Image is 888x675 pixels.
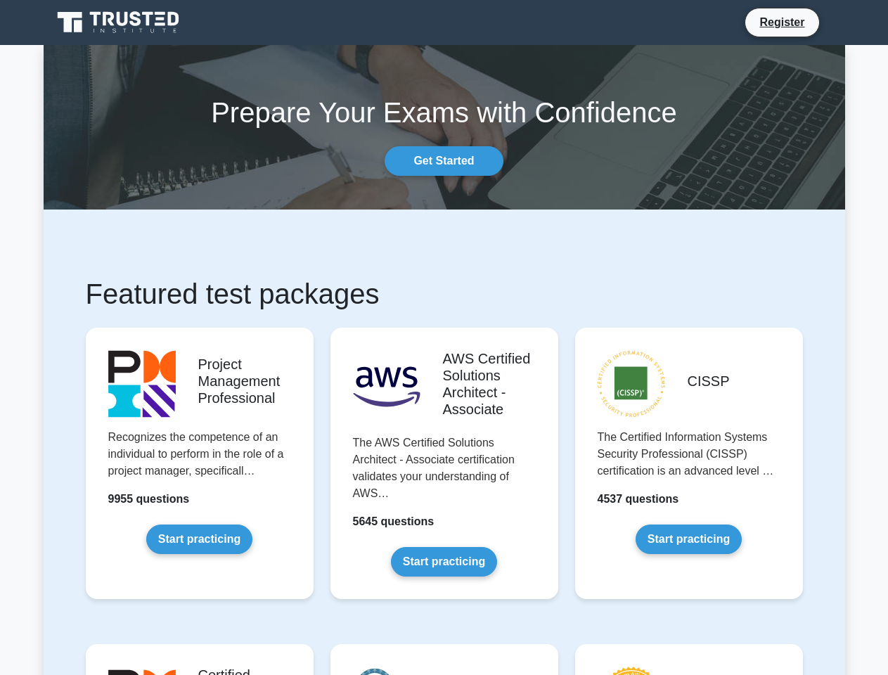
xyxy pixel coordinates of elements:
h1: Featured test packages [86,277,803,311]
a: Start practicing [391,547,497,577]
h1: Prepare Your Exams with Confidence [44,96,845,129]
a: Start practicing [146,525,252,554]
a: Register [751,13,813,31]
a: Get Started [385,146,503,176]
a: Start practicing [636,525,742,554]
